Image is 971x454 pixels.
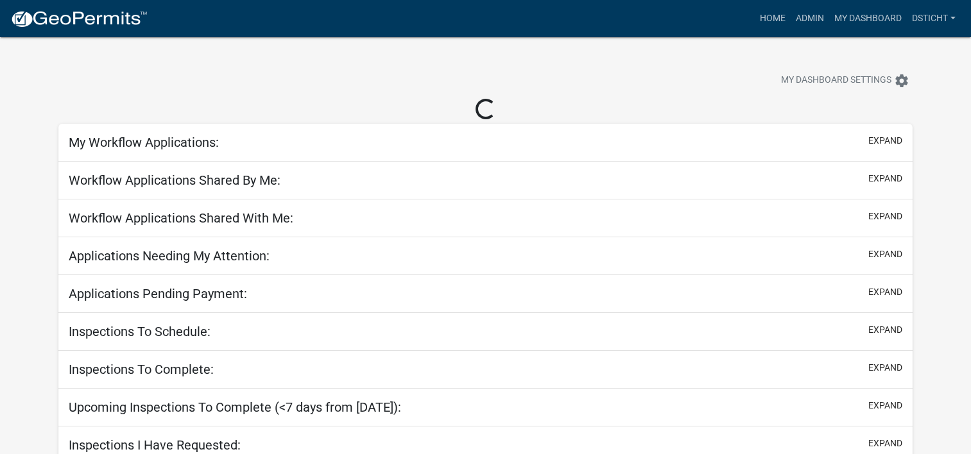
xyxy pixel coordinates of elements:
[69,437,241,453] h5: Inspections I Have Requested:
[868,437,902,450] button: expand
[907,6,961,31] a: Dsticht
[791,6,829,31] a: Admin
[69,324,211,339] h5: Inspections To Schedule:
[781,73,891,88] span: My Dashboard Settings
[69,248,270,264] h5: Applications Needing My Attention:
[868,210,902,223] button: expand
[868,399,902,412] button: expand
[868,285,902,299] button: expand
[868,134,902,147] button: expand
[868,323,902,337] button: expand
[829,6,907,31] a: My Dashboard
[771,68,920,93] button: My Dashboard Settingssettings
[894,73,909,88] i: settings
[868,172,902,185] button: expand
[69,362,214,377] h5: Inspections To Complete:
[868,248,902,261] button: expand
[868,361,902,374] button: expand
[755,6,791,31] a: Home
[69,172,280,188] h5: Workflow Applications Shared By Me:
[69,135,219,150] h5: My Workflow Applications:
[69,399,401,415] h5: Upcoming Inspections To Complete (<7 days from [DATE]):
[69,286,247,301] h5: Applications Pending Payment:
[69,210,293,226] h5: Workflow Applications Shared With Me:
